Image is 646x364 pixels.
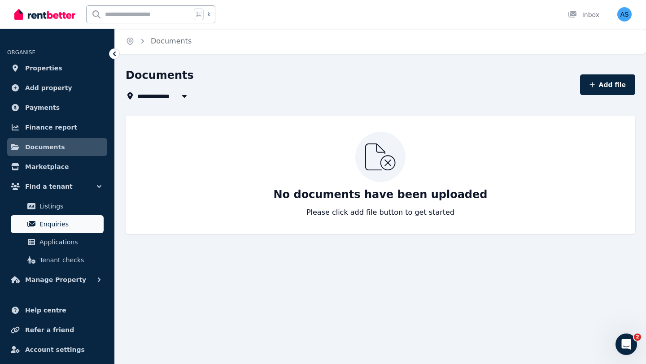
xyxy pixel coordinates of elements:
button: Add file [580,74,635,95]
span: ORGANISE [7,49,35,56]
div: Inbox [568,10,599,19]
a: Help centre [7,301,107,319]
a: Tenant checks [11,251,104,269]
img: RentBetter [14,8,75,21]
a: Documents [151,37,192,45]
a: Properties [7,59,107,77]
span: Payments [25,102,60,113]
p: No documents have been uploaded [274,187,488,202]
button: Manage Property [7,271,107,289]
span: Help centre [25,305,66,316]
iframe: Intercom live chat [615,334,637,355]
span: Account settings [25,344,85,355]
a: Finance report [7,118,107,136]
span: Properties [25,63,62,74]
span: Finance report [25,122,77,133]
a: Listings [11,197,104,215]
a: Add property [7,79,107,97]
span: Applications [39,237,100,247]
a: Refer a friend [7,321,107,339]
a: Account settings [7,341,107,359]
h1: Documents [126,68,194,82]
span: Manage Property [25,274,86,285]
span: Tenant checks [39,255,100,265]
a: Applications [11,233,104,251]
a: Marketplace [7,158,107,176]
nav: Breadcrumb [115,29,202,54]
span: k [207,11,210,18]
span: Add property [25,82,72,93]
span: Marketplace [25,161,69,172]
span: Documents [25,142,65,152]
span: Find a tenant [25,181,73,192]
p: Please click add file button to get started [306,207,454,218]
span: Refer a friend [25,325,74,335]
a: Payments [7,99,107,117]
a: Documents [7,138,107,156]
span: Enquiries [39,219,100,230]
a: Enquiries [11,215,104,233]
span: 2 [634,334,641,341]
img: Aaron Showell [617,7,632,22]
span: Listings [39,201,100,212]
button: Find a tenant [7,178,107,195]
